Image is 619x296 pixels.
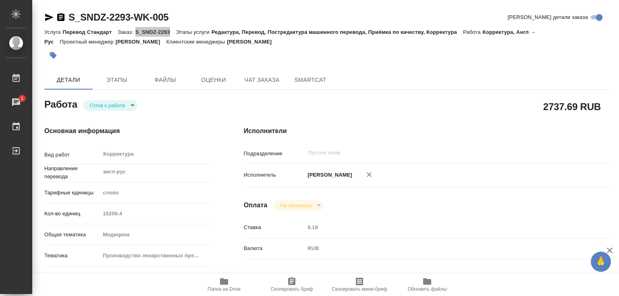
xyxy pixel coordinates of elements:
[100,228,211,242] div: Медицина
[243,75,281,85] span: Чат заказа
[49,75,88,85] span: Детали
[274,200,323,211] div: Готов к работе
[307,148,561,158] input: Пустое поле
[100,208,211,219] input: Пустое поле
[62,29,118,35] p: Перевод Стандарт
[44,126,212,136] h4: Основная информация
[244,150,305,158] p: Подразделение
[190,273,258,296] button: Папка на Drive
[69,12,168,23] a: S_SNDZ-2293-WK-005
[244,223,305,231] p: Ставка
[194,75,233,85] span: Оценки
[244,272,610,282] h4: Дополнительно
[44,252,100,260] p: Тематика
[543,100,601,113] h2: 2737.69 RUB
[2,92,30,113] a: 1
[100,249,211,263] div: Производство лекарственных препаратов
[594,253,608,270] span: 🙏
[408,286,447,292] span: Обновить файлы
[87,102,128,109] button: Готов к работе
[244,171,305,179] p: Исполнитель
[227,39,278,45] p: [PERSON_NAME]
[44,231,100,239] p: Общая тематика
[56,273,107,281] span: Нотариальный заказ
[463,29,483,35] p: Работа
[44,13,54,22] button: Скопировать ссылку для ЯМессенджера
[326,273,393,296] button: Скопировать мини-бриф
[44,151,100,159] p: Вид работ
[305,171,352,179] p: [PERSON_NAME]
[44,96,77,111] h2: Работа
[60,39,115,45] p: Проектный менеджер
[212,29,463,35] p: Редактура, Перевод, Постредактура машинного перевода, Приёмка по качеству, Корректура
[44,46,62,64] button: Добавить тэг
[591,252,611,272] button: 🙏
[166,39,227,45] p: Клиентские менеджеры
[258,273,326,296] button: Скопировать бриф
[360,166,378,183] button: Удалить исполнителя
[44,210,100,218] p: Кол-во единиц
[56,13,66,22] button: Скопировать ссылку
[83,100,137,111] div: Готов к работе
[100,186,211,200] div: слово
[44,29,62,35] p: Услуга
[244,244,305,252] p: Валюта
[44,165,100,181] p: Направление перевода
[305,242,580,255] div: RUB
[332,286,387,292] span: Скопировать мини-бриф
[278,202,314,209] button: Не оплачена
[176,29,212,35] p: Этапы услуги
[146,75,185,85] span: Файлы
[16,94,28,102] span: 1
[244,200,268,210] h4: Оплата
[270,286,313,292] span: Скопировать бриф
[244,126,610,136] h4: Исполнители
[393,273,461,296] button: Обновить файлы
[305,221,580,233] input: Пустое поле
[44,189,100,197] p: Тарифные единицы
[116,39,166,45] p: [PERSON_NAME]
[135,29,176,35] p: S_SNDZ-2293
[291,75,330,85] span: SmartCat
[118,29,135,35] p: Заказ:
[208,286,241,292] span: Папка на Drive
[508,13,588,21] span: [PERSON_NAME] детали заказа
[98,75,136,85] span: Этапы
